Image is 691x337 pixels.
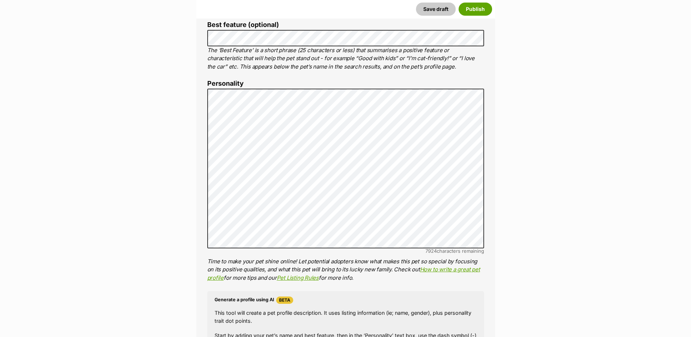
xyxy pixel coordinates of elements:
[425,248,437,254] span: 7924
[207,248,484,254] div: characters remaining
[207,46,484,71] p: The ‘Best Feature’ is a short phrase (25 characters or less) that summarises a positive feature o...
[277,274,319,281] a: Pet Listing Rules
[215,297,477,304] h4: Generate a profile using AI
[207,80,484,88] label: Personality
[207,257,484,282] p: Time to make your pet shine online! Let potential adopters know what makes this pet so special by...
[459,3,492,16] button: Publish
[276,297,293,304] span: Beta
[416,3,456,16] button: Save draft
[215,309,477,325] p: This tool will create a pet profile description. It uses listing information (ie; name, gender), ...
[207,266,480,281] a: How to write a great pet profile
[207,21,484,29] label: Best feature (optional)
